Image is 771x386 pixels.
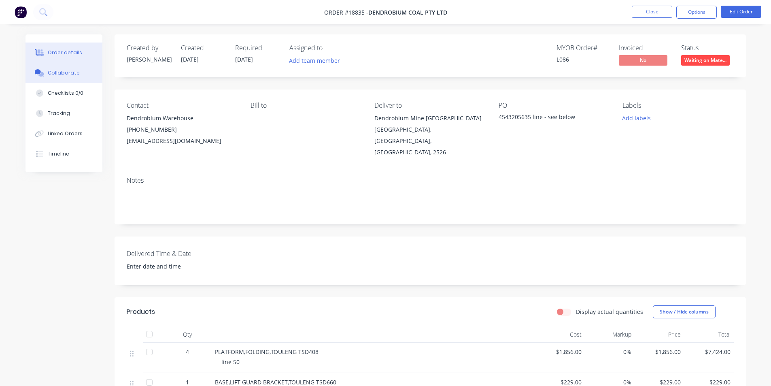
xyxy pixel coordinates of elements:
div: Order details [48,49,82,56]
span: [DATE] [235,55,253,63]
span: $1,856.00 [638,348,681,356]
span: No [619,55,667,65]
div: Dendrobium Warehouse [127,113,238,124]
div: Price [635,326,684,343]
button: Linked Orders [25,124,102,144]
div: Invoiced [619,44,671,52]
button: Checklists 0/0 [25,83,102,103]
div: Created by [127,44,171,52]
input: Enter date and time [121,260,222,273]
div: Labels [622,102,733,109]
div: Dendrobium Mine [GEOGRAPHIC_DATA] [374,113,485,124]
span: Dendrobium Coal Pty Ltd [368,9,447,16]
div: Status [681,44,734,52]
button: Edit Order [721,6,761,18]
div: Linked Orders [48,130,83,137]
div: Qty [163,326,212,343]
span: $7,424.00 [687,348,731,356]
img: Factory [15,6,27,18]
label: Display actual quantities [576,307,643,316]
div: Contact [127,102,238,109]
div: Bill to [251,102,361,109]
span: Order #18835 - [324,9,368,16]
span: $1,856.00 [539,348,582,356]
button: Add team member [285,55,344,66]
div: [PERSON_NAME] [127,55,171,64]
button: Options [676,6,717,19]
span: BASE,LIFT GUARD BRACKET,TOULENG TSD660 [215,378,336,386]
button: Show / Hide columns [653,305,716,318]
div: Products [127,307,155,317]
span: 0% [588,348,631,356]
button: Order details [25,43,102,63]
button: Add labels [618,113,655,124]
button: Close [632,6,672,18]
div: Markup [585,326,635,343]
div: Tracking [48,110,70,117]
div: Cost [535,326,585,343]
div: Created [181,44,225,52]
div: Checklists 0/0 [48,90,83,97]
div: Dendrobium Mine [GEOGRAPHIC_DATA][GEOGRAPHIC_DATA], [GEOGRAPHIC_DATA], [GEOGRAPHIC_DATA], 2526 [374,113,485,158]
div: Timeline [48,150,69,158]
span: Waiting on Mate... [681,55,730,65]
div: Deliver to [374,102,485,109]
div: Dendrobium Warehouse[PHONE_NUMBER][EMAIL_ADDRESS][DOMAIN_NAME] [127,113,238,147]
span: 4 [186,348,189,356]
button: Timeline [25,144,102,164]
button: Add team member [289,55,344,66]
div: Notes [127,177,734,184]
button: Collaborate [25,63,102,83]
div: [GEOGRAPHIC_DATA], [GEOGRAPHIC_DATA], [GEOGRAPHIC_DATA], 2526 [374,124,485,158]
span: PLATFORM,FOLDING,TOULENG TSD408 [215,348,319,356]
div: Required [235,44,280,52]
div: PO [499,102,610,109]
button: Tracking [25,103,102,124]
label: Delivered Time & Date [127,249,228,258]
div: 4543205635 line - see below [499,113,600,124]
div: [EMAIL_ADDRESS][DOMAIN_NAME] [127,135,238,147]
button: Waiting on Mate... [681,55,730,67]
div: MYOB Order # [556,44,609,52]
div: Collaborate [48,69,80,77]
div: Total [684,326,734,343]
div: Assigned to [289,44,370,52]
span: line 50 [221,358,240,366]
div: L086 [556,55,609,64]
div: [PHONE_NUMBER] [127,124,238,135]
span: [DATE] [181,55,199,63]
